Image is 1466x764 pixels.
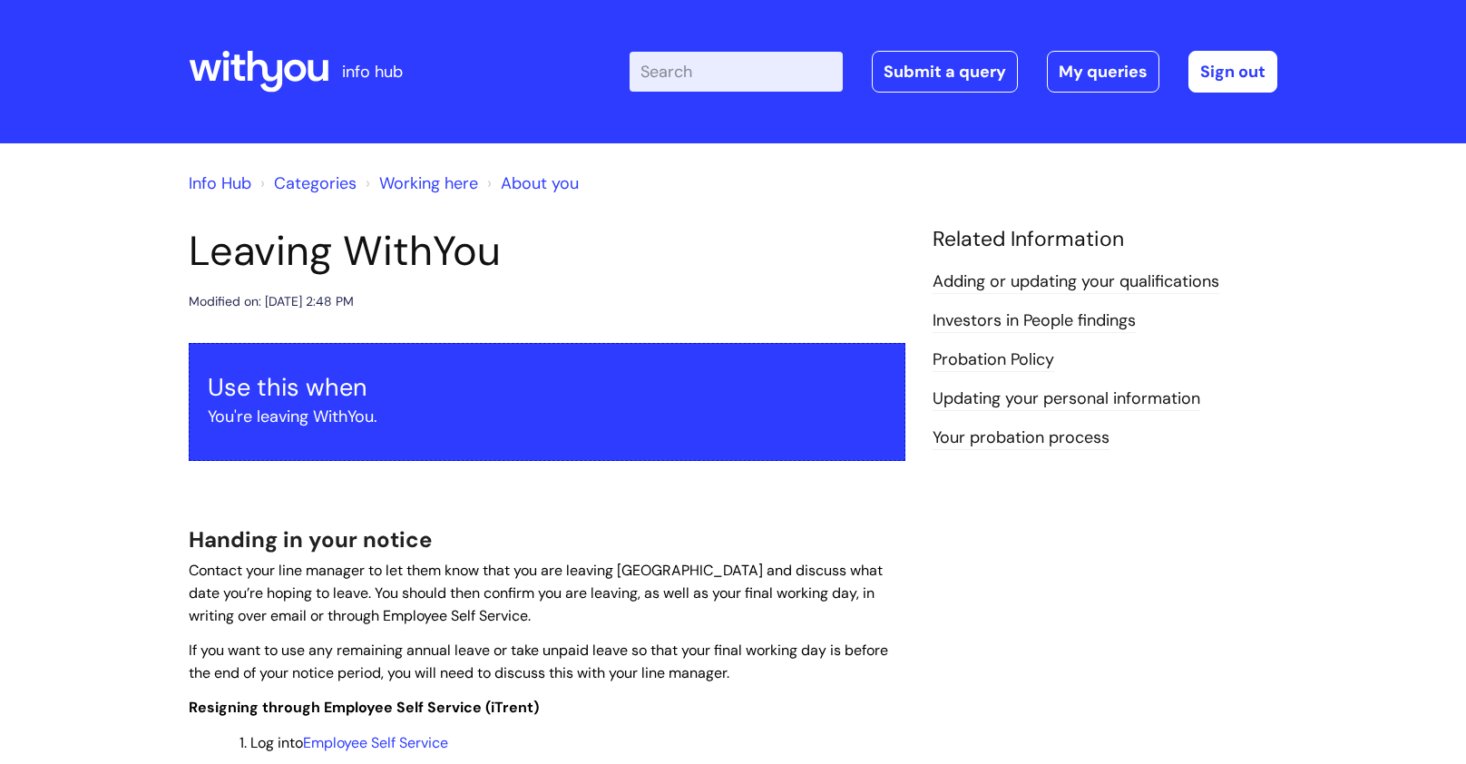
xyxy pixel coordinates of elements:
[1047,51,1159,93] a: My queries
[208,373,886,402] h3: Use this when
[208,402,886,431] p: You're leaving WithYou.
[933,227,1277,252] h4: Related Information
[933,309,1136,333] a: Investors in People findings
[189,290,354,313] div: Modified on: [DATE] 2:48 PM
[189,172,251,194] a: Info Hub
[256,169,357,198] li: Solution home
[630,52,843,92] input: Search
[189,227,905,276] h1: Leaving WithYou
[483,169,579,198] li: About you
[933,270,1219,294] a: Adding or updating your qualifications
[933,426,1109,450] a: Your probation process
[274,172,357,194] a: Categories
[630,51,1277,93] div: | -
[379,172,478,194] a: Working here
[933,348,1054,372] a: Probation Policy
[933,387,1200,411] a: Updating your personal information
[342,57,403,86] p: info hub
[189,698,539,717] span: Resigning through Employee Self Service (iTrent)
[250,733,448,752] span: Log into
[189,561,883,625] span: Contact your line manager to let them know that you are leaving [GEOGRAPHIC_DATA] and discuss wha...
[872,51,1018,93] a: Submit a query
[189,641,888,682] span: If you want to use any remaining annual leave or take unpaid leave so that your final working day...
[501,172,579,194] a: About you
[303,733,448,752] a: Employee Self Service
[1188,51,1277,93] a: Sign out
[361,169,478,198] li: Working here
[189,525,432,553] span: Handing in your notice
